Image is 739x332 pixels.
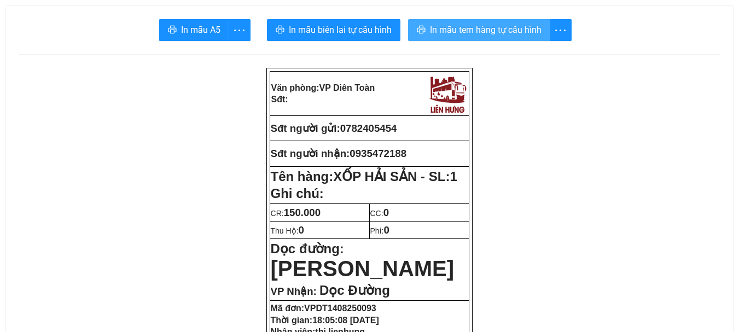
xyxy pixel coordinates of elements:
[319,83,375,92] span: VP Diên Toàn
[276,25,284,36] span: printer
[430,23,542,37] span: In mẫu tem hàng tự cấu hình
[229,19,251,41] button: more
[229,24,250,37] span: more
[271,226,304,235] span: Thu Hộ:
[408,19,550,41] button: printerIn mẫu tem hàng tự cấu hình
[271,123,340,134] strong: Sđt người gửi:
[159,19,229,41] button: printerIn mẫu A5
[168,25,177,36] span: printer
[271,95,288,104] strong: Sđt:
[271,169,457,184] strong: Tên hàng:
[312,316,379,325] span: 18:05:08 [DATE]
[181,23,220,37] span: In mẫu A5
[550,24,571,37] span: more
[370,209,389,218] span: CC:
[271,186,324,201] span: Ghi chú:
[284,207,321,218] span: 150.000
[289,23,392,37] span: In mẫu biên lai tự cấu hình
[427,73,468,114] img: logo
[383,207,389,218] span: 0
[271,257,455,281] span: [PERSON_NAME]
[271,241,455,279] strong: Dọc đường:
[267,19,400,41] button: printerIn mẫu biên lai tự cấu hình
[450,169,457,184] span: 1
[271,304,376,313] strong: Mã đơn:
[340,123,397,134] span: 0782405454
[271,209,321,218] span: CR:
[271,286,317,297] span: VP Nhận:
[4,5,90,17] strong: Nhà xe Liên Hưng
[299,224,304,236] span: 0
[350,148,406,159] span: 0935472188
[118,14,160,59] img: logo
[370,226,389,235] span: Phí:
[45,71,119,83] strong: Phiếu gửi hàng
[271,83,375,92] strong: Văn phòng:
[383,224,389,236] span: 0
[271,148,350,159] strong: Sđt người nhận:
[417,25,426,36] span: printer
[304,304,376,313] span: VPDT1408250093
[4,19,113,67] strong: VP: 77 [GEOGRAPHIC_DATA][PERSON_NAME][GEOGRAPHIC_DATA]
[271,316,379,325] strong: Thời gian:
[319,283,390,298] span: Dọc Đường
[550,19,572,41] button: more
[333,169,457,184] span: XỐP HẢI SẢN - SL:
